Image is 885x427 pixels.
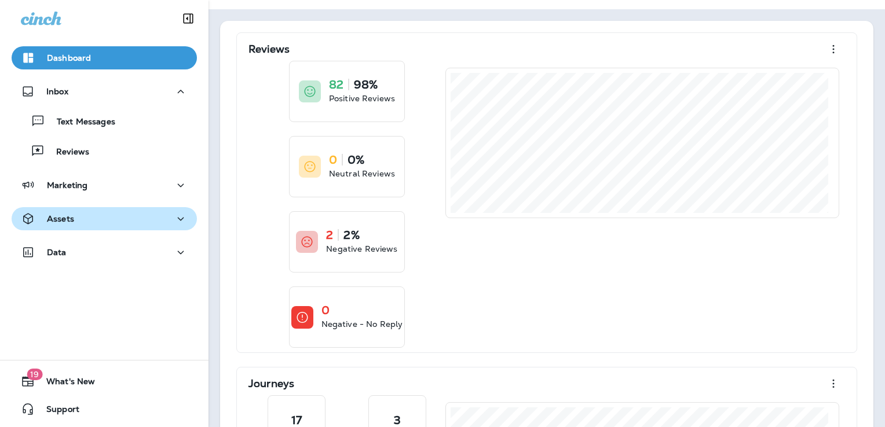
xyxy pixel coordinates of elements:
[12,241,197,264] button: Data
[291,414,302,426] p: 17
[12,139,197,163] button: Reviews
[46,87,68,96] p: Inbox
[329,93,395,104] p: Positive Reviews
[12,174,197,197] button: Marketing
[27,369,42,380] span: 19
[35,404,79,418] span: Support
[329,154,337,165] p: 0
[326,243,397,255] p: Negative Reviews
[248,378,294,389] p: Journeys
[45,147,89,158] p: Reviews
[248,43,290,55] p: Reviews
[172,7,204,30] button: Collapse Sidebar
[12,397,197,421] button: Support
[348,154,364,165] p: 0%
[329,79,343,90] p: 82
[47,248,67,257] p: Data
[12,370,197,393] button: 19What's New
[12,207,197,230] button: Assets
[394,414,401,426] p: 3
[12,109,197,133] button: Text Messages
[47,181,87,190] p: Marketing
[45,117,115,128] p: Text Messages
[12,46,197,69] button: Dashboard
[354,79,378,90] p: 98%
[47,214,74,223] p: Assets
[47,53,91,62] p: Dashboard
[343,229,359,241] p: 2%
[321,304,330,316] p: 0
[35,377,95,391] span: What's New
[12,80,197,103] button: Inbox
[329,168,395,179] p: Neutral Reviews
[321,318,403,330] p: Negative - No Reply
[326,229,333,241] p: 2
